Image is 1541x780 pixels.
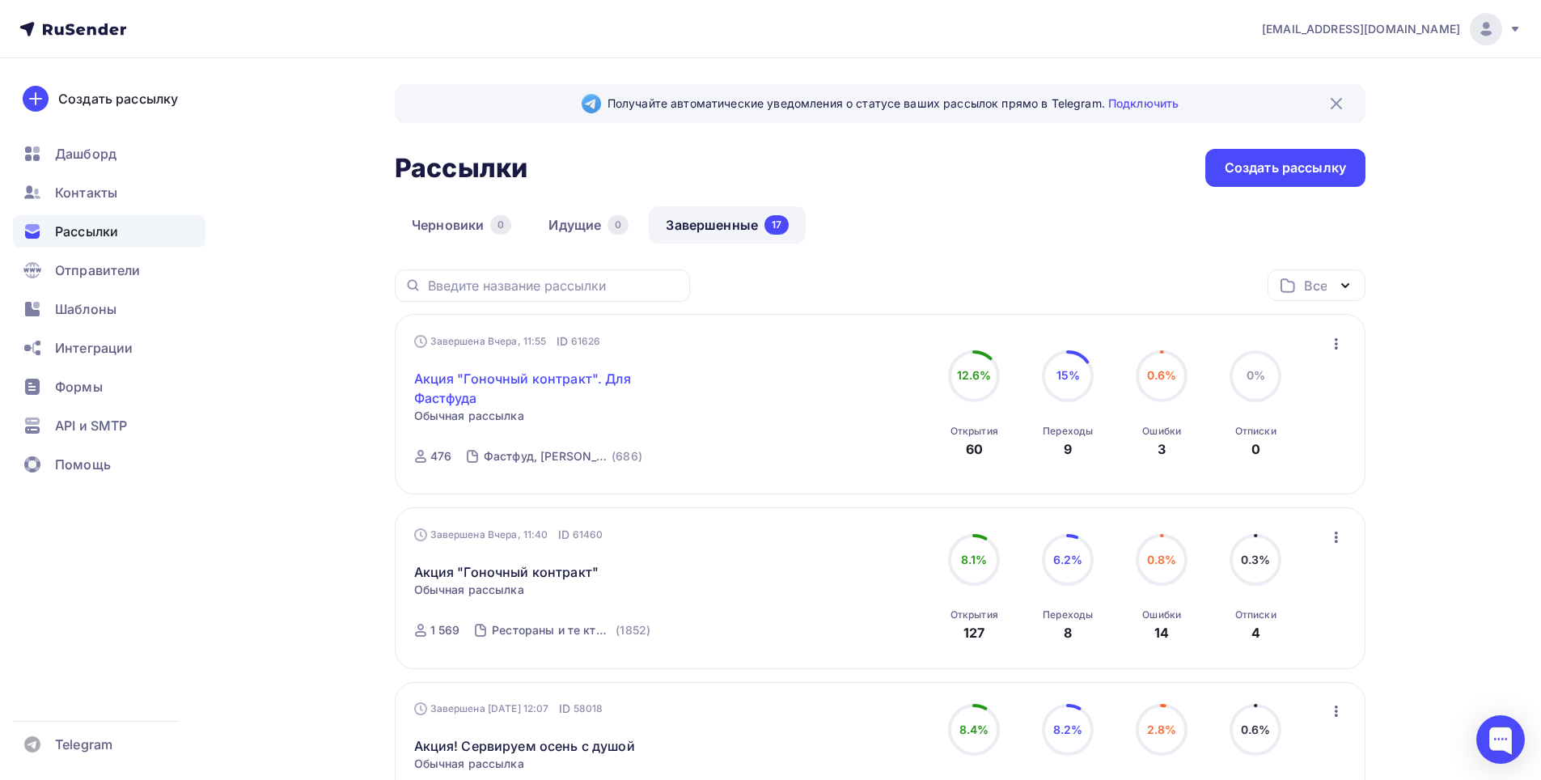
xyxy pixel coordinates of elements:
span: Обычная рассылка [414,756,524,772]
div: Завершена [DATE] 12:07 [414,701,603,717]
a: Акция "Гоночный контракт". Для Фастфуда [414,369,692,408]
a: Формы [13,371,205,403]
div: Открытия [950,608,998,621]
span: 12.6% [957,368,992,382]
span: ID [558,527,569,543]
h2: Рассылки [395,152,527,184]
a: Отправители [13,254,205,286]
span: [EMAIL_ADDRESS][DOMAIN_NAME] [1262,21,1460,37]
a: [EMAIL_ADDRESS][DOMAIN_NAME] [1262,13,1522,45]
a: Дашборд [13,138,205,170]
span: Помощь [55,455,111,474]
div: Ошибки [1142,425,1181,438]
a: Рестораны и те кто их оснащает (1852) [490,617,652,643]
span: Получайте автоматические уведомления о статусе ваших рассылок прямо в Telegram. [608,95,1179,112]
span: Шаблоны [55,299,116,319]
div: 0 [1251,439,1260,459]
div: Отписки [1235,608,1276,621]
div: 9 [1064,439,1072,459]
div: Создать рассылку [1225,159,1346,177]
button: Все [1268,269,1365,301]
div: Переходы [1043,425,1093,438]
span: Отправители [55,261,141,280]
div: Рестораны и те кто их оснащает [492,622,612,638]
span: 0.6% [1147,368,1177,382]
a: Акция! Сервируем осень с душой [414,736,635,756]
div: Все [1304,276,1327,295]
div: 476 [430,448,451,464]
a: Фастфуд, [PERSON_NAME], [PERSON_NAME] (686) [482,443,644,469]
a: Идущие0 [531,206,646,244]
div: 60 [966,439,983,459]
span: 8.1% [961,553,988,566]
span: 58018 [574,701,603,717]
span: 61626 [571,333,601,350]
span: 0.6% [1241,723,1271,736]
div: Завершена Вчера, 11:55 [414,333,601,350]
a: Подключить [1108,96,1179,110]
div: 0 [490,215,511,235]
a: Шаблоны [13,293,205,325]
span: 6.2% [1053,553,1083,566]
span: Telegram [55,735,112,754]
div: 127 [963,623,984,642]
div: 1 569 [430,622,460,638]
a: Черновики0 [395,206,528,244]
span: Дашборд [55,144,116,163]
div: 14 [1154,623,1169,642]
div: (1852) [616,622,650,638]
div: Отписки [1235,425,1276,438]
span: 0.3% [1241,553,1271,566]
span: Обычная рассылка [414,582,524,598]
div: 8 [1064,623,1072,642]
span: Рассылки [55,222,118,241]
span: Формы [55,377,103,396]
span: Контакты [55,183,117,202]
div: 4 [1251,623,1260,642]
span: 8.2% [1053,723,1083,736]
div: Ошибки [1142,608,1181,621]
span: 0.8% [1147,553,1177,566]
span: Интеграции [55,338,133,358]
div: Фастфуд, [PERSON_NAME], [PERSON_NAME] [484,448,608,464]
img: Telegram [582,94,601,113]
div: Завершена Вчера, 11:40 [414,527,603,543]
div: 17 [764,215,789,235]
span: 2.8% [1147,723,1177,736]
a: Контакты [13,176,205,209]
div: 0 [608,215,629,235]
a: Рассылки [13,215,205,248]
span: Обычная рассылка [414,408,524,424]
span: 15% [1056,368,1080,382]
div: (686) [612,448,642,464]
div: Создать рассылку [58,89,178,108]
span: 61460 [573,527,603,543]
span: 0% [1247,368,1265,382]
span: API и SMTP [55,416,127,435]
a: Завершенные17 [649,206,806,244]
div: Переходы [1043,608,1093,621]
span: ID [557,333,568,350]
span: 8.4% [959,723,989,736]
div: Открытия [950,425,998,438]
input: Введите название рассылки [428,277,680,295]
span: ID [559,701,570,717]
div: 3 [1158,439,1166,459]
a: Акция "Гоночный контракт" [414,562,599,582]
